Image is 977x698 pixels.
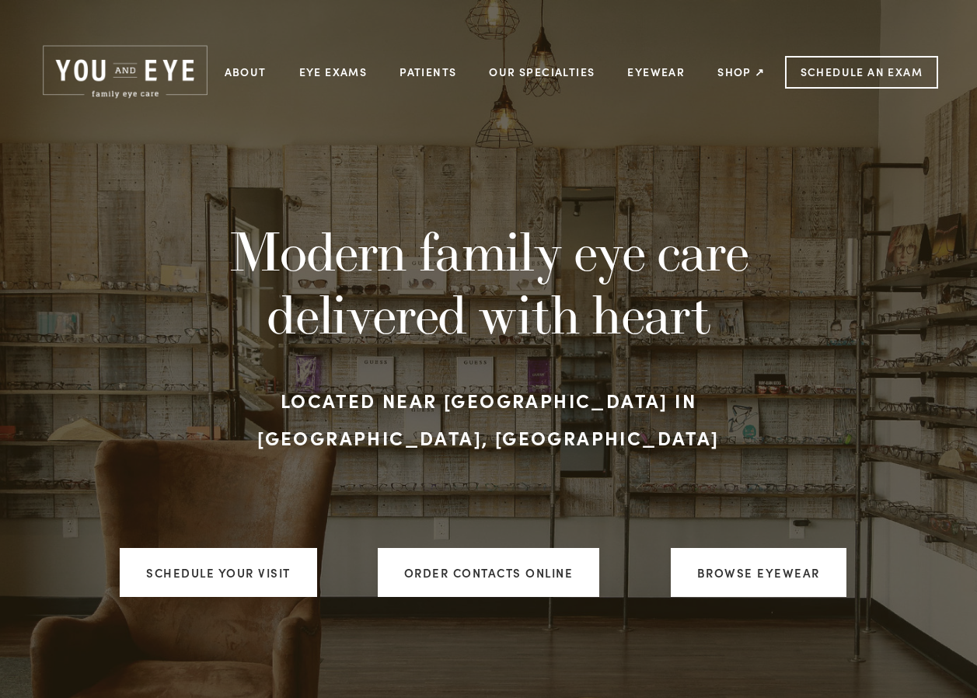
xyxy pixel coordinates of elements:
a: Eyewear [627,60,685,84]
h1: Modern family eye care delivered with heart [216,220,760,345]
img: Rochester, MN | You and Eye | Family Eye Care [39,43,211,101]
a: Patients [400,60,456,84]
a: Shop ↗ [717,60,765,84]
a: Our Specialties [489,65,595,79]
a: ORDER CONTACTS ONLINE [378,548,600,597]
a: Browse Eyewear [671,548,846,597]
a: Schedule an Exam [785,56,938,89]
a: Schedule your visit [120,548,317,597]
a: About [225,60,267,84]
a: Eye Exams [299,60,368,84]
strong: Located near [GEOGRAPHIC_DATA] in [GEOGRAPHIC_DATA], [GEOGRAPHIC_DATA] [257,387,719,450]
